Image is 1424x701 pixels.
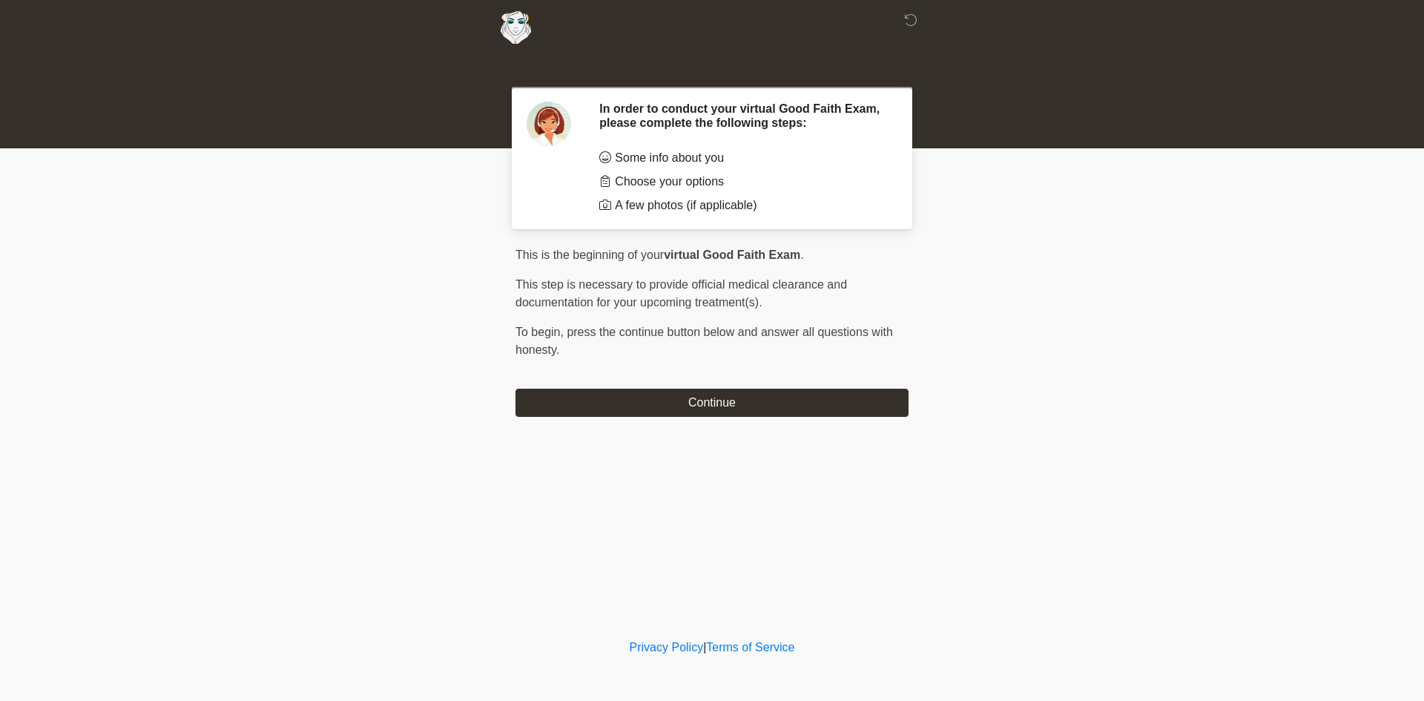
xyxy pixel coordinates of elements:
[527,102,571,146] img: Agent Avatar
[599,173,886,191] li: Choose your options
[599,149,886,167] li: Some info about you
[664,249,800,261] strong: virtual Good Faith Exam
[515,278,847,309] span: This step is necessary to provide official medical clearance and documentation for your upcoming ...
[515,326,893,356] span: press the continue button below and answer all questions with honesty.
[515,326,567,338] span: To begin,
[800,249,803,261] span: .
[515,249,664,261] span: This is the beginning of your
[501,11,531,44] img: Aesthetically Yours Wellness Spa Logo
[504,53,920,81] h1: ‎ ‎ ‎ ‎
[706,641,794,654] a: Terms of Service
[599,102,886,130] h2: In order to conduct your virtual Good Faith Exam, please complete the following steps:
[599,197,886,214] li: A few photos (if applicable)
[515,389,909,417] button: Continue
[703,641,706,654] a: |
[630,641,704,654] a: Privacy Policy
